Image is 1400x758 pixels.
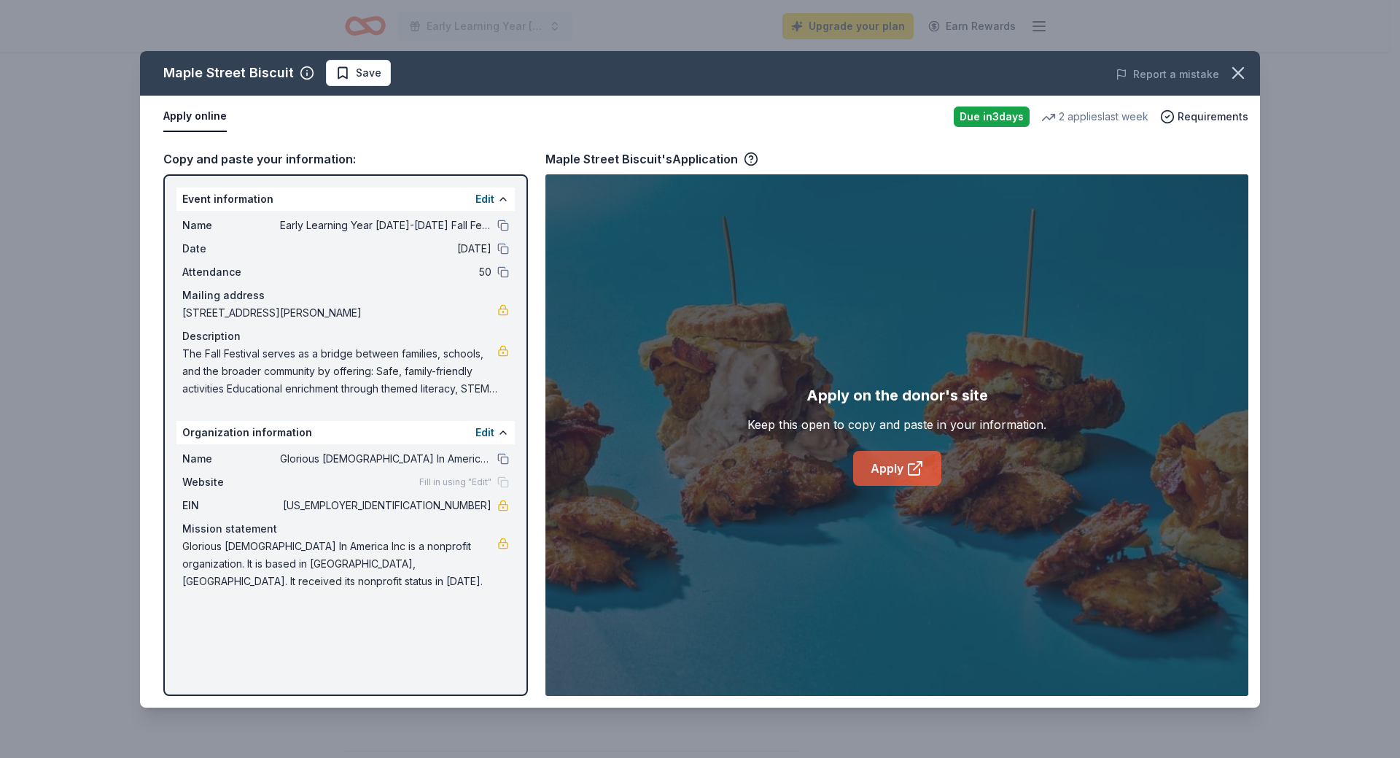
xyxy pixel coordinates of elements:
div: Maple Street Biscuit's Application [545,150,758,169]
span: [DATE] [280,240,491,258]
button: Apply online [163,101,227,132]
span: Name [182,450,280,468]
button: Report a mistake [1116,66,1219,83]
span: Save [356,64,381,82]
div: Apply on the donor's site [806,384,988,407]
div: Due in 3 days [954,107,1030,127]
span: EIN [182,497,280,514]
button: Save [326,60,391,86]
button: Requirements [1160,108,1248,125]
button: Edit [475,190,494,208]
span: Glorious [DEMOGRAPHIC_DATA] In America Inc [280,450,491,468]
div: Copy and paste your information: [163,150,528,169]
div: Description [182,328,509,345]
span: Glorious [DEMOGRAPHIC_DATA] In America Inc is a nonprofit organization. It is based in [GEOGRAPHI... [182,538,497,590]
span: Requirements [1178,108,1248,125]
div: Keep this open to copy and paste in your information. [747,416,1046,433]
span: The Fall Festival serves as a bridge between families, schools, and the broader community by offe... [182,345,497,398]
div: Event information [176,187,515,211]
span: Name [182,217,280,234]
span: [STREET_ADDRESS][PERSON_NAME] [182,304,497,322]
a: Apply [853,451,941,486]
div: Organization information [176,421,515,444]
div: Mission statement [182,520,509,538]
div: 2 applies last week [1041,108,1148,125]
div: Maple Street Biscuit [163,61,294,85]
button: Edit [475,424,494,441]
span: Fill in using "Edit" [419,476,491,488]
span: Date [182,240,280,258]
span: Early Learning Year [DATE]-[DATE] Fall Festival and Yard Sale [280,217,491,234]
span: Website [182,473,280,491]
span: Attendance [182,263,280,281]
span: 50 [280,263,491,281]
span: [US_EMPLOYER_IDENTIFICATION_NUMBER] [280,497,491,514]
div: Mailing address [182,287,509,304]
